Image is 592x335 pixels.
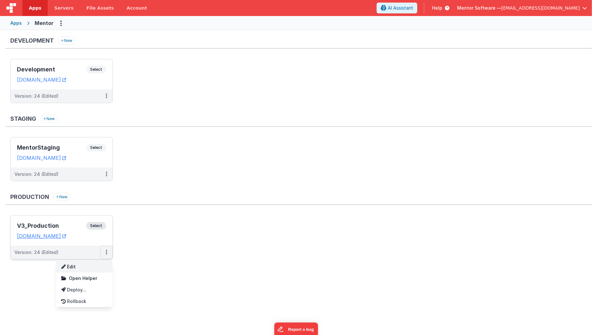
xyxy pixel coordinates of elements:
[54,5,73,11] span: Servers
[87,5,114,11] span: File Assets
[69,275,97,281] span: Open Helper
[29,5,41,11] span: Apps
[388,5,413,11] span: AI Assistant
[432,5,442,11] span: Help
[457,5,587,11] button: Mentor Software — [EMAIL_ADDRESS][DOMAIN_NAME]
[501,5,580,11] span: [EMAIL_ADDRESS][DOMAIN_NAME]
[377,3,417,13] button: AI Assistant
[56,284,113,296] a: Deploy...
[56,261,113,307] div: Options
[56,296,113,307] a: Rollback
[457,5,501,11] span: Mentor Software —
[56,261,113,273] a: Edit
